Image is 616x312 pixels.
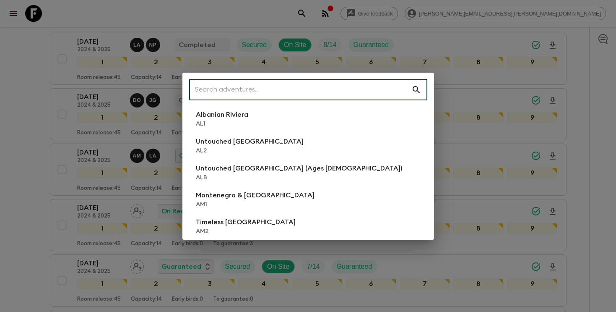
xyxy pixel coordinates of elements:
p: Montenegro & [GEOGRAPHIC_DATA] [196,190,314,200]
p: Timeless [GEOGRAPHIC_DATA] [196,217,296,227]
p: AM2 [196,227,296,236]
input: Search adventures... [189,78,411,102]
p: AM1 [196,200,314,209]
p: AL2 [196,147,304,155]
p: Untouched [GEOGRAPHIC_DATA] [196,136,304,147]
p: AL1 [196,120,248,128]
p: ALB [196,173,402,182]
p: Untouched [GEOGRAPHIC_DATA] (Ages [DEMOGRAPHIC_DATA]) [196,163,402,173]
p: Albanian Riviera [196,110,248,120]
